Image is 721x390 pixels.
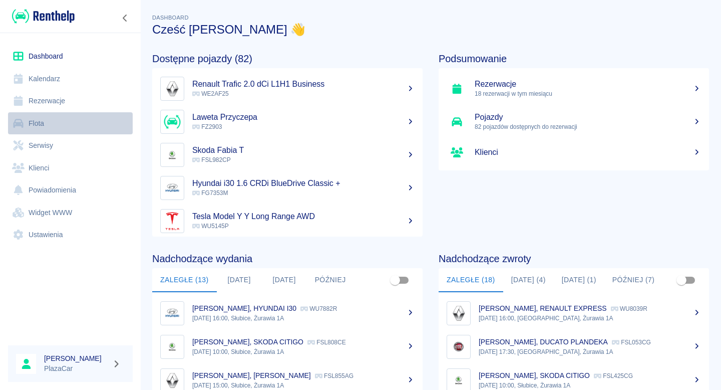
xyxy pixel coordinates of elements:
[439,330,709,363] a: Image[PERSON_NAME], DUCATO PLANDEKA FSL053CG[DATE] 17:30, [GEOGRAPHIC_DATA], Żurawia 1A
[192,156,231,163] span: FSL982CP
[479,371,590,379] p: [PERSON_NAME], SKODA CITIGO
[152,53,423,65] h4: Dostępne pojazdy (82)
[192,371,311,379] p: [PERSON_NAME], [PERSON_NAME]
[386,271,405,290] span: Pokaż przypisane tylko do mnie
[217,268,262,292] button: [DATE]
[192,112,415,122] h5: Laweta Przyczepa
[152,330,423,363] a: Image[PERSON_NAME], SKODA CITIGO FSL808CE[DATE] 10:00, Słubice, Żurawia 1A
[449,337,468,356] img: Image
[152,296,423,330] a: Image[PERSON_NAME], HYUNDAI I30 WU7882R[DATE] 16:00, Słubice, Żurawia 1A
[439,72,709,105] a: Rezerwacje18 rezerwacji w tym miesiącu
[192,212,415,222] h5: Tesla Model Y Y Long Range AWD
[479,314,701,323] p: [DATE] 16:00, [GEOGRAPHIC_DATA], Żurawia 1A
[439,253,709,265] h4: Nadchodzące zwroty
[479,381,701,390] p: [DATE] 10:00, Słubice, Żurawia 1A
[152,15,189,21] span: Dashboard
[479,347,701,356] p: [DATE] 17:30, [GEOGRAPHIC_DATA], Żurawia 1A
[192,178,415,188] h5: Hyundai i30 1.6 CRDi BlueDrive Classic +
[44,353,108,363] h6: [PERSON_NAME]
[163,145,182,164] img: Image
[8,202,133,224] a: Widget WWW
[315,372,353,379] p: FSL855AG
[152,171,423,205] a: ImageHyundai i30 1.6 CRDi BlueDrive Classic + FG7353M
[475,147,701,157] h5: Klienci
[8,8,75,25] a: Renthelp logo
[612,339,651,346] p: FSL053CG
[192,347,415,356] p: [DATE] 10:00, Słubice, Żurawia 1A
[604,268,663,292] button: Później (7)
[192,223,229,230] span: WU5145P
[475,112,701,122] h5: Pojazdy
[152,205,423,238] a: ImageTesla Model Y Y Long Range AWD WU5145P
[152,268,217,292] button: Zaległe (13)
[163,112,182,131] img: Image
[163,212,182,231] img: Image
[152,72,423,105] a: ImageRenault Trafic 2.0 dCi L1H1 Business WE2AF25
[192,381,415,390] p: [DATE] 15:00, Słubice, Żurawia 1A
[307,268,354,292] button: Później
[192,79,415,89] h5: Renault Trafic 2.0 dCi L1H1 Business
[300,305,337,312] p: WU7882R
[439,268,503,292] button: Zaległe (18)
[475,89,701,98] p: 18 rezerwacji w tym miesiącu
[152,105,423,138] a: ImageLaweta Przyczepa FZ2903
[439,138,709,166] a: Klienci
[594,372,633,379] p: FSL425CG
[439,105,709,138] a: Pojazdy82 pojazdów dostępnych do rezerwacji
[8,112,133,135] a: Flota
[152,23,709,37] h3: Cześć [PERSON_NAME] 👋
[152,253,423,265] h4: Nadchodzące wydania
[163,337,182,356] img: Image
[192,314,415,323] p: [DATE] 16:00, Słubice, Żurawia 1A
[8,90,133,112] a: Rezerwacje
[12,8,75,25] img: Renthelp logo
[8,45,133,68] a: Dashboard
[262,268,307,292] button: [DATE]
[449,371,468,390] img: Image
[503,268,554,292] button: [DATE] (4)
[118,12,133,25] button: Zwiń nawigację
[672,271,691,290] span: Pokaż przypisane tylko do mnie
[439,296,709,330] a: Image[PERSON_NAME], RENAULT EXPRESS WU8039R[DATE] 16:00, [GEOGRAPHIC_DATA], Żurawia 1A
[192,145,415,155] h5: Skoda Fabia T
[479,338,608,346] p: [PERSON_NAME], DUCATO PLANDEKA
[163,79,182,98] img: Image
[8,68,133,90] a: Kalendarz
[192,123,222,130] span: FZ2903
[192,338,303,346] p: [PERSON_NAME], SKODA CITIGO
[479,304,607,312] p: [PERSON_NAME], RENAULT EXPRESS
[8,157,133,179] a: Klienci
[44,363,108,374] p: PlazaCar
[439,53,709,65] h4: Podsumowanie
[475,79,701,89] h5: Rezerwacje
[8,134,133,157] a: Serwisy
[475,122,701,131] p: 82 pojazdów dostępnych do rezerwacji
[554,268,604,292] button: [DATE] (1)
[8,179,133,202] a: Powiadomienia
[192,304,296,312] p: [PERSON_NAME], HYUNDAI I30
[307,339,346,346] p: FSL808CE
[449,304,468,323] img: Image
[8,224,133,246] a: Ustawienia
[163,304,182,323] img: Image
[192,90,229,97] span: WE2AF25
[611,305,647,312] p: WU8039R
[192,189,228,197] span: FG7353M
[152,138,423,171] a: ImageSkoda Fabia T FSL982CP
[163,178,182,198] img: Image
[163,371,182,390] img: Image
